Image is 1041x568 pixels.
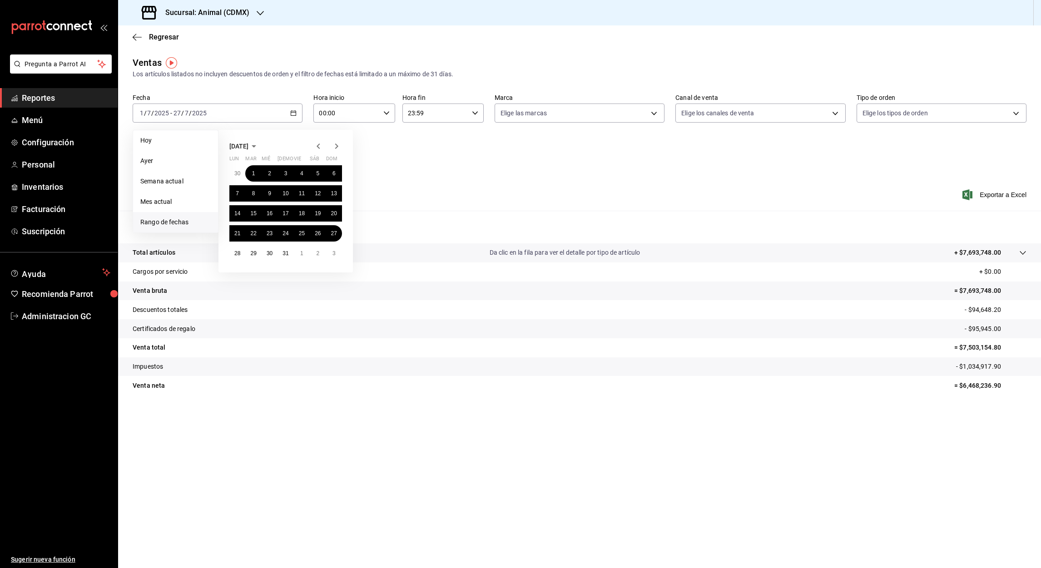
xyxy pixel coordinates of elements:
button: 20 de julio de 2025 [326,205,342,222]
button: 14 de julio de 2025 [229,205,245,222]
p: - $94,648.20 [965,305,1026,315]
button: 6 de julio de 2025 [326,165,342,182]
abbr: miércoles [262,156,270,165]
abbr: 2 de agosto de 2025 [316,250,319,257]
button: 30 de junio de 2025 [229,165,245,182]
abbr: sábado [310,156,319,165]
div: Los artículos listados no incluyen descuentos de orden y el filtro de fechas está limitado a un m... [133,69,1026,79]
p: Resumen [133,222,1026,232]
div: Ventas [133,56,162,69]
abbr: 13 de julio de 2025 [331,190,337,197]
input: ---- [154,109,169,117]
button: 22 de julio de 2025 [245,225,261,242]
p: Certificados de regalo [133,324,195,334]
a: Pregunta a Parrot AI [6,66,112,75]
abbr: 16 de julio de 2025 [267,210,273,217]
abbr: viernes [294,156,301,165]
p: - $95,945.00 [965,324,1026,334]
abbr: 14 de julio de 2025 [234,210,240,217]
button: 27 de julio de 2025 [326,225,342,242]
button: 13 de julio de 2025 [326,185,342,202]
abbr: 25 de julio de 2025 [299,230,305,237]
p: + $0.00 [979,267,1026,277]
label: Marca [495,94,664,101]
p: Total artículos [133,248,175,257]
button: Regresar [133,33,179,41]
button: 26 de julio de 2025 [310,225,326,242]
abbr: 30 de junio de 2025 [234,170,240,177]
abbr: 4 de julio de 2025 [300,170,303,177]
abbr: 22 de julio de 2025 [250,230,256,237]
abbr: 5 de julio de 2025 [316,170,319,177]
button: 12 de julio de 2025 [310,185,326,202]
span: Configuración [22,136,110,148]
button: Pregunta a Parrot AI [10,54,112,74]
span: [DATE] [229,143,248,150]
p: = $6,468,236.90 [954,381,1026,390]
abbr: 2 de julio de 2025 [268,170,271,177]
input: -- [173,109,181,117]
p: + $7,693,748.00 [954,248,1001,257]
button: 1 de julio de 2025 [245,165,261,182]
p: = $7,503,154.80 [954,343,1026,352]
button: 5 de julio de 2025 [310,165,326,182]
abbr: martes [245,156,256,165]
button: 3 de agosto de 2025 [326,245,342,262]
abbr: jueves [278,156,331,165]
span: Regresar [149,33,179,41]
button: 16 de julio de 2025 [262,205,278,222]
span: Rango de fechas [140,217,211,227]
label: Hora fin [402,94,484,101]
abbr: 29 de julio de 2025 [250,250,256,257]
abbr: 17 de julio de 2025 [283,210,288,217]
input: -- [147,109,151,117]
input: -- [184,109,189,117]
abbr: 24 de julio de 2025 [283,230,288,237]
p: Venta bruta [133,286,167,296]
span: Elige los tipos de orden [863,109,928,118]
abbr: 18 de julio de 2025 [299,210,305,217]
abbr: lunes [229,156,239,165]
span: / [181,109,184,117]
span: Sugerir nueva función [11,555,110,564]
button: 24 de julio de 2025 [278,225,293,242]
button: 15 de julio de 2025 [245,205,261,222]
abbr: 31 de julio de 2025 [283,250,288,257]
button: 11 de julio de 2025 [294,185,310,202]
abbr: 6 de julio de 2025 [332,170,336,177]
label: Hora inicio [313,94,395,101]
abbr: 26 de julio de 2025 [315,230,321,237]
p: - $1,034,917.90 [956,362,1026,371]
button: 25 de julio de 2025 [294,225,310,242]
span: Administracion GC [22,310,110,322]
abbr: domingo [326,156,337,165]
p: Cargos por servicio [133,267,188,277]
abbr: 30 de julio de 2025 [267,250,273,257]
span: Inventarios [22,181,110,193]
input: -- [139,109,144,117]
span: Ayuda [22,267,99,278]
img: Tooltip marker [166,57,177,69]
button: Exportar a Excel [964,189,1026,200]
button: 19 de julio de 2025 [310,205,326,222]
button: open_drawer_menu [100,24,107,31]
span: Facturación [22,203,110,215]
span: Pregunta a Parrot AI [25,59,98,69]
h3: Sucursal: Animal (CDMX) [158,7,249,18]
abbr: 3 de agosto de 2025 [332,250,336,257]
span: / [151,109,154,117]
abbr: 28 de julio de 2025 [234,250,240,257]
span: / [189,109,192,117]
span: Reportes [22,92,110,104]
abbr: 3 de julio de 2025 [284,170,288,177]
button: 23 de julio de 2025 [262,225,278,242]
button: 2 de agosto de 2025 [310,245,326,262]
abbr: 19 de julio de 2025 [315,210,321,217]
button: 7 de julio de 2025 [229,185,245,202]
button: 21 de julio de 2025 [229,225,245,242]
button: 10 de julio de 2025 [278,185,293,202]
abbr: 1 de agosto de 2025 [300,250,303,257]
abbr: 11 de julio de 2025 [299,190,305,197]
